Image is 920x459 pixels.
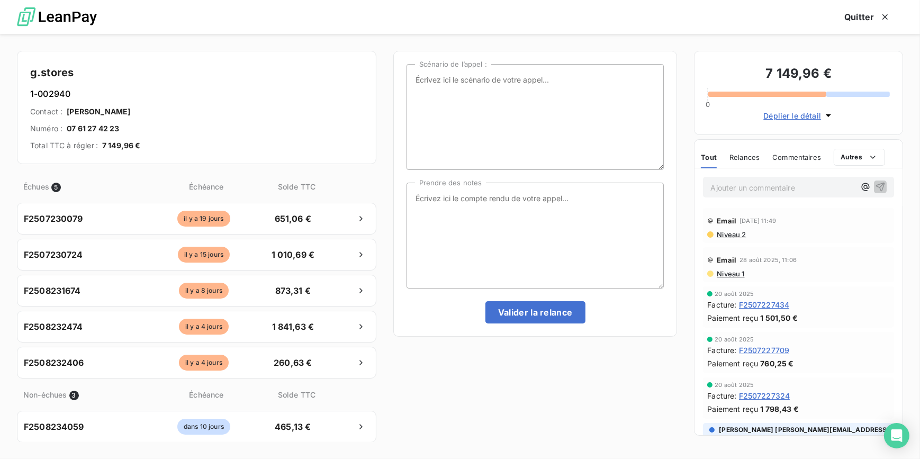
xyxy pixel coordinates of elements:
span: F2507227434 [739,299,790,310]
span: Numéro : [30,123,62,134]
span: Commentaires [772,153,821,161]
span: 20 août 2025 [715,291,754,297]
span: F2507230724 [24,248,83,261]
span: [DATE] 11:49 [739,218,776,224]
span: Déplier le détail [763,110,821,121]
div: Open Intercom Messenger [884,423,909,448]
span: il y a 4 jours [179,355,229,371]
span: Niveau 2 [716,230,746,239]
span: F2507227709 [739,345,790,356]
span: 07 61 27 42 23 [67,123,119,134]
span: 1 841,63 € [265,320,321,333]
span: Facture : [707,345,736,356]
span: 20 août 2025 [715,336,754,343]
span: 7 149,96 € [102,140,141,151]
span: Non-échues [23,389,67,400]
span: 1 798,43 € [760,403,799,415]
span: 260,63 € [265,356,321,369]
span: Tout [701,153,717,161]
span: Paiement reçu [707,403,758,415]
span: Échues [23,181,49,192]
span: 0 [706,100,710,109]
span: Échéance [146,389,267,400]
span: 1 501,50 € [760,312,798,323]
span: [PERSON_NAME] [67,106,130,117]
span: il y a 19 jours [177,211,230,227]
span: 1 010,69 € [265,248,321,261]
span: Niveau 1 [716,269,744,278]
span: Contact : [30,106,62,117]
span: dans 10 jours [177,419,230,435]
h6: 1-002940 [30,87,363,100]
img: logo LeanPay [17,3,97,32]
span: Email [717,217,736,225]
span: il y a 4 jours [179,319,229,335]
span: 873,31 € [265,284,321,297]
h4: g.stores [30,64,363,81]
span: F2508231674 [24,284,81,297]
span: Solde TTC [269,389,324,400]
span: Email [717,256,736,264]
span: Facture : [707,390,736,401]
span: il y a 8 jours [179,283,229,299]
span: 5 [51,183,61,192]
button: Déplier le détail [760,110,837,122]
span: il y a 15 jours [178,247,230,263]
span: 3 [69,391,79,400]
span: F2508234059 [24,420,84,433]
span: F2508232406 [24,356,84,369]
span: Échéance [146,181,267,192]
span: F2507230079 [24,212,83,225]
span: Paiement reçu [707,312,758,323]
span: Paiement reçu [707,358,758,369]
span: 760,25 € [760,358,793,369]
span: F2507227324 [739,390,790,401]
button: Quitter [832,6,903,28]
span: 20 août 2025 [715,382,754,388]
span: Solde TTC [269,181,324,192]
button: Valider la relance [485,301,585,323]
button: Autres [834,149,885,166]
span: 465,13 € [265,420,321,433]
span: 651,06 € [265,212,321,225]
span: Facture : [707,299,736,310]
span: F2508232474 [24,320,83,333]
span: Relances [729,153,760,161]
span: Total TTC à régler : [30,140,98,151]
h3: 7 149,96 € [707,64,890,85]
span: 28 août 2025, 11:06 [739,257,797,263]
